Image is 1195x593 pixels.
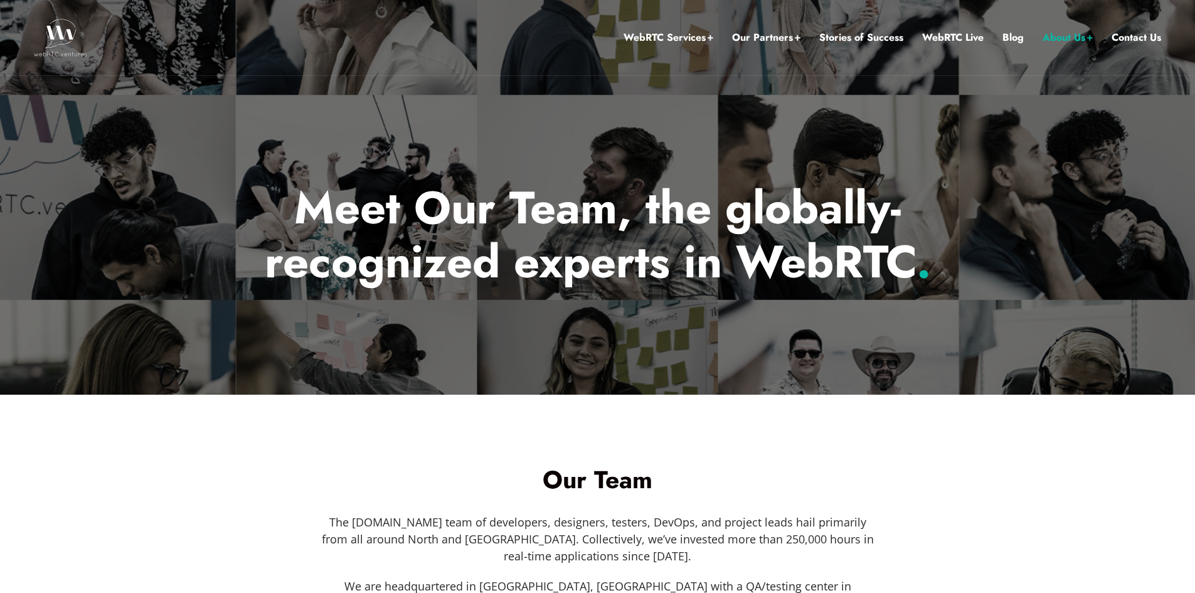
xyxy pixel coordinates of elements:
[1112,29,1161,46] a: Contact Us
[230,181,965,289] p: Meet Our Team, the globally-recognized experts in WebRTC
[732,29,800,46] a: Our Partners
[34,19,87,56] img: WebRTC.ventures
[247,467,949,492] h1: Our Team
[916,229,931,294] span: .
[1002,29,1024,46] a: Blog
[317,514,879,565] p: The [DOMAIN_NAME] team of developers, designers, testers, DevOps, and project leads hail primaril...
[624,29,713,46] a: WebRTC Services
[1043,29,1093,46] a: About Us
[819,29,903,46] a: Stories of Success
[922,29,984,46] a: WebRTC Live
